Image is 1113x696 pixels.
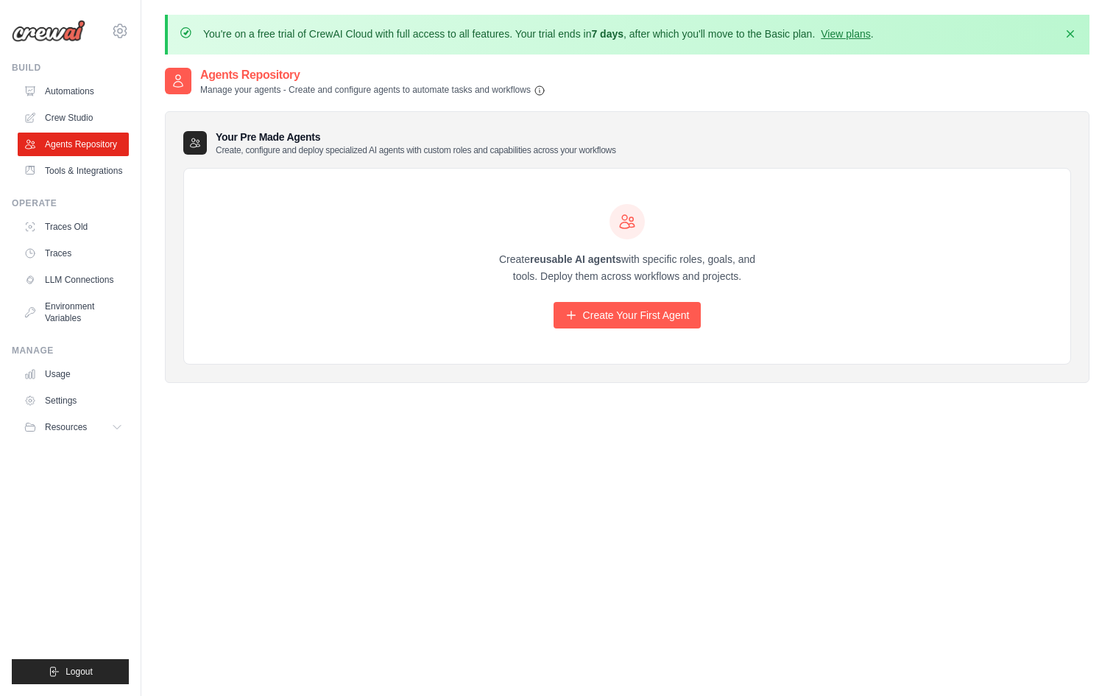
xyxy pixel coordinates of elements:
[18,362,129,386] a: Usage
[12,659,129,684] button: Logout
[18,215,129,239] a: Traces Old
[18,80,129,103] a: Automations
[554,302,702,328] a: Create Your First Agent
[203,27,874,41] p: You're on a free trial of CrewAI Cloud with full access to all features. Your trial ends in , aft...
[18,133,129,156] a: Agents Repository
[216,144,616,156] p: Create, configure and deploy specialized AI agents with custom roles and capabilities across your...
[530,253,621,265] strong: reusable AI agents
[18,415,129,439] button: Resources
[18,106,129,130] a: Crew Studio
[12,197,129,209] div: Operate
[821,28,870,40] a: View plans
[45,421,87,433] span: Resources
[216,130,616,156] h3: Your Pre Made Agents
[18,159,129,183] a: Tools & Integrations
[12,62,129,74] div: Build
[66,666,93,678] span: Logout
[200,66,545,84] h2: Agents Repository
[591,28,623,40] strong: 7 days
[18,295,129,330] a: Environment Variables
[200,84,545,96] p: Manage your agents - Create and configure agents to automate tasks and workflows
[486,251,768,285] p: Create with specific roles, goals, and tools. Deploy them across workflows and projects.
[18,389,129,412] a: Settings
[18,268,129,292] a: LLM Connections
[18,242,129,265] a: Traces
[12,345,129,356] div: Manage
[12,20,85,42] img: Logo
